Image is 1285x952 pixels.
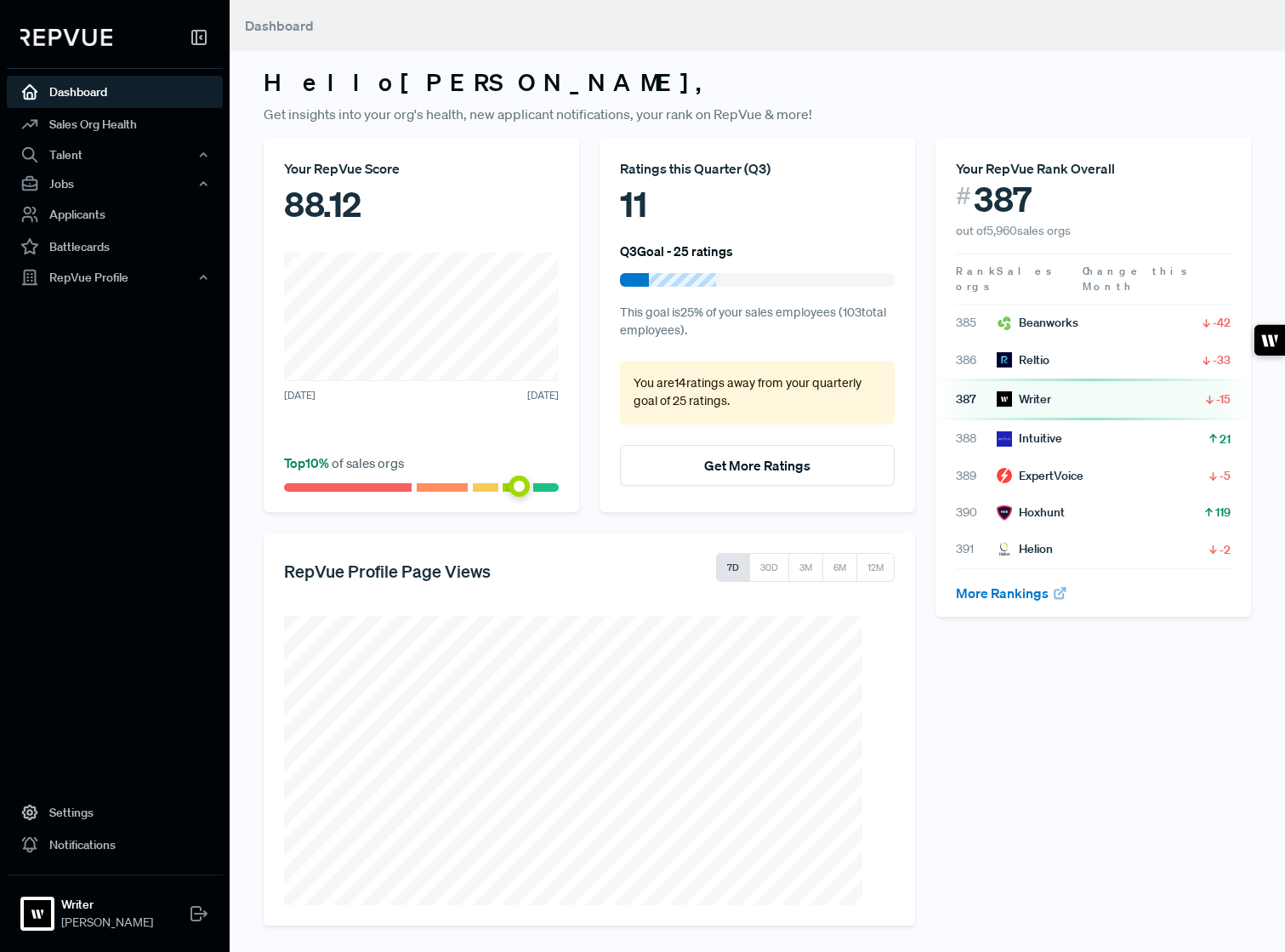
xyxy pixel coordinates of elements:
[788,553,823,582] button: 3M
[956,540,997,558] span: 391
[997,430,1062,447] div: Intuitive
[620,243,733,259] h6: Q3 Goal - 25 ratings
[997,391,1012,407] img: Writer
[956,504,997,522] span: 390
[620,179,895,230] div: 11
[956,223,1071,238] span: out of 5,960 sales orgs
[7,76,223,108] a: Dashboard
[20,29,112,46] img: RepVue
[749,553,789,582] button: 30D
[284,561,491,581] h5: RepVue Profile Page Views
[997,314,1078,332] div: Beanworks
[61,896,153,914] strong: Writer
[527,388,559,403] span: [DATE]
[7,829,223,861] a: Notifications
[956,160,1115,177] span: Your RepVue Rank Overall
[997,351,1049,369] div: Reltio
[997,316,1012,331] img: Beanworks
[997,467,1083,485] div: ExpertVoice
[1215,504,1231,521] span: 119
[1213,351,1231,368] span: -33
[7,231,223,263] a: Battlecards
[7,263,223,292] button: RepVue Profile
[284,179,559,230] div: 88.12
[7,140,223,169] button: Talent
[1220,467,1231,484] span: -5
[24,900,51,927] img: Writer
[997,504,1065,522] div: Hoxhunt
[822,553,857,582] button: 6M
[1216,390,1231,408] span: -15
[284,454,404,471] span: of sales orgs
[634,374,881,411] p: You are 14 ratings away from your quarterly goal of 25 ratings .
[620,304,895,340] p: This goal is 25 % of your sales employees ( 103 total employees).
[956,314,997,332] span: 385
[7,108,223,140] a: Sales Org Health
[7,169,223,198] button: Jobs
[716,553,750,582] button: 7D
[997,431,1012,447] img: Intuitive
[956,264,997,279] span: Rank
[956,584,1068,601] a: More Rankings
[7,875,223,938] a: WriterWriter[PERSON_NAME]
[956,351,997,369] span: 386
[620,158,895,179] div: Ratings this Quarter ( Q3 )
[1220,430,1231,447] span: 21
[997,505,1012,521] img: Hoxhunt
[7,796,223,829] a: Settings
[1213,314,1231,331] span: -42
[997,468,1012,483] img: ExpertVoice
[997,390,1051,408] div: Writer
[956,467,997,485] span: 389
[284,388,316,403] span: [DATE]
[264,68,1251,97] h3: Hello [PERSON_NAME] ,
[61,914,153,932] span: [PERSON_NAME]
[7,198,223,231] a: Applicants
[997,352,1012,368] img: Reltio
[284,158,559,179] div: Your RepVue Score
[997,540,1053,558] div: Helion
[264,104,1251,124] p: Get insights into your org's health, new applicant notifications, your rank on RepVue & more!
[620,445,895,486] button: Get More Ratings
[245,17,314,34] span: Dashboard
[956,179,971,214] span: #
[284,454,332,471] span: Top 10 %
[856,553,895,582] button: 12M
[1220,541,1231,558] span: -2
[997,542,1012,557] img: Helion
[956,430,997,447] span: 388
[956,390,997,408] span: 387
[974,179,1032,219] span: 387
[956,264,1055,294] span: Sales orgs
[1083,264,1190,294] span: Change this Month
